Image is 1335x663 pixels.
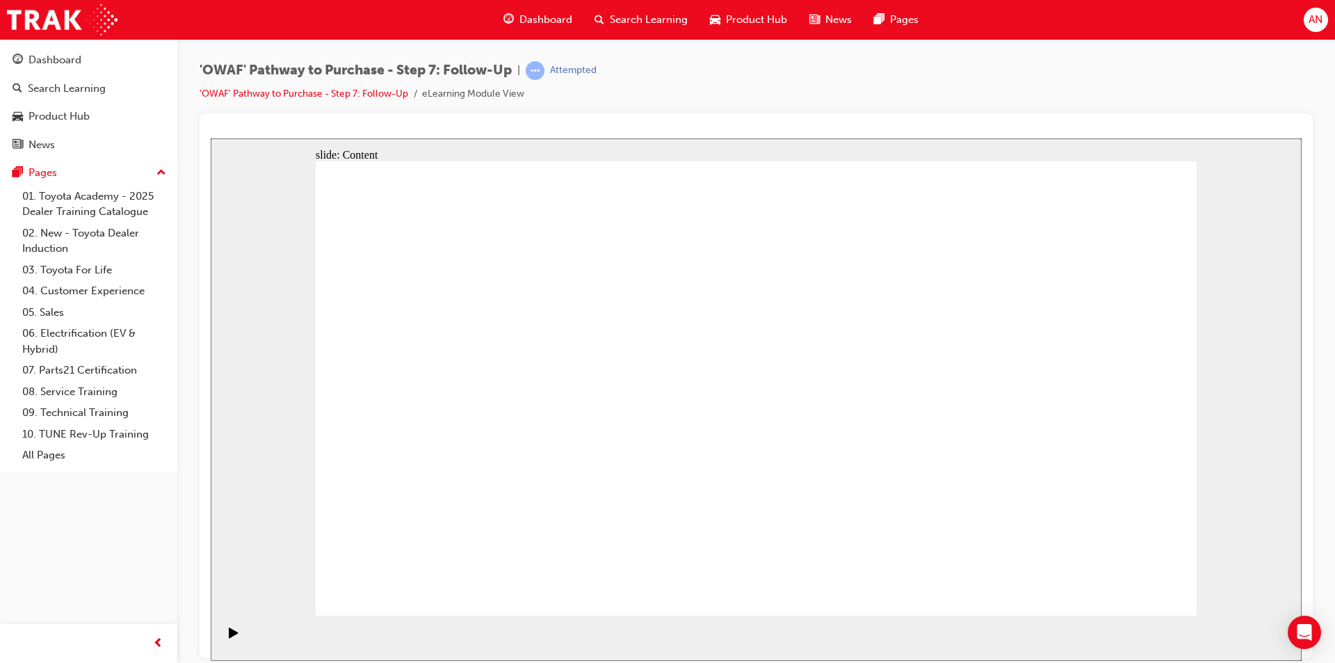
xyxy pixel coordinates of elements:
[6,160,172,186] button: Pages
[17,323,172,360] a: 06. Electrification (EV & Hybrid)
[517,63,520,79] span: |
[6,76,172,102] a: Search Learning
[17,445,172,466] a: All Pages
[13,111,23,123] span: car-icon
[610,12,688,28] span: Search Learning
[17,360,172,381] a: 07. Parts21 Certification
[1304,8,1328,32] button: AN
[526,61,544,80] span: learningRecordVerb_ATTEMPT-icon
[6,132,172,158] a: News
[17,186,172,223] a: 01. Toyota Academy - 2025 Dealer Training Catalogue
[7,477,31,522] div: playback controls
[809,11,820,29] span: news-icon
[17,259,172,281] a: 03. Toyota For Life
[492,6,583,34] a: guage-iconDashboard
[13,139,23,152] span: news-icon
[7,4,118,35] img: Trak
[17,381,172,403] a: 08. Service Training
[153,635,163,653] span: prev-icon
[29,137,55,153] div: News
[726,12,787,28] span: Product Hub
[890,12,919,28] span: Pages
[519,12,572,28] span: Dashboard
[422,86,524,102] li: eLearning Module View
[6,47,172,73] a: Dashboard
[7,488,31,512] button: Play (Ctrl+Alt+P)
[200,88,408,99] a: 'OWAF' Pathway to Purchase - Step 7: Follow-Up
[550,64,597,77] div: Attempted
[17,402,172,424] a: 09. Technical Training
[594,11,604,29] span: search-icon
[28,81,106,97] div: Search Learning
[825,12,852,28] span: News
[874,11,884,29] span: pages-icon
[29,165,57,181] div: Pages
[29,109,90,125] div: Product Hub
[17,302,172,323] a: 05. Sales
[13,83,22,95] span: search-icon
[798,6,863,34] a: news-iconNews
[1309,12,1322,28] span: AN
[1288,616,1321,649] div: Open Intercom Messenger
[6,104,172,129] a: Product Hub
[710,11,720,29] span: car-icon
[17,424,172,445] a: 10. TUNE Rev-Up Training
[17,280,172,302] a: 04. Customer Experience
[29,52,81,68] div: Dashboard
[6,45,172,160] button: DashboardSearch LearningProduct HubNews
[13,54,23,67] span: guage-icon
[583,6,699,34] a: search-iconSearch Learning
[156,164,166,182] span: up-icon
[200,63,512,79] span: 'OWAF' Pathway to Purchase - Step 7: Follow-Up
[17,223,172,259] a: 02. New - Toyota Dealer Induction
[13,167,23,179] span: pages-icon
[863,6,930,34] a: pages-iconPages
[699,6,798,34] a: car-iconProduct Hub
[503,11,514,29] span: guage-icon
